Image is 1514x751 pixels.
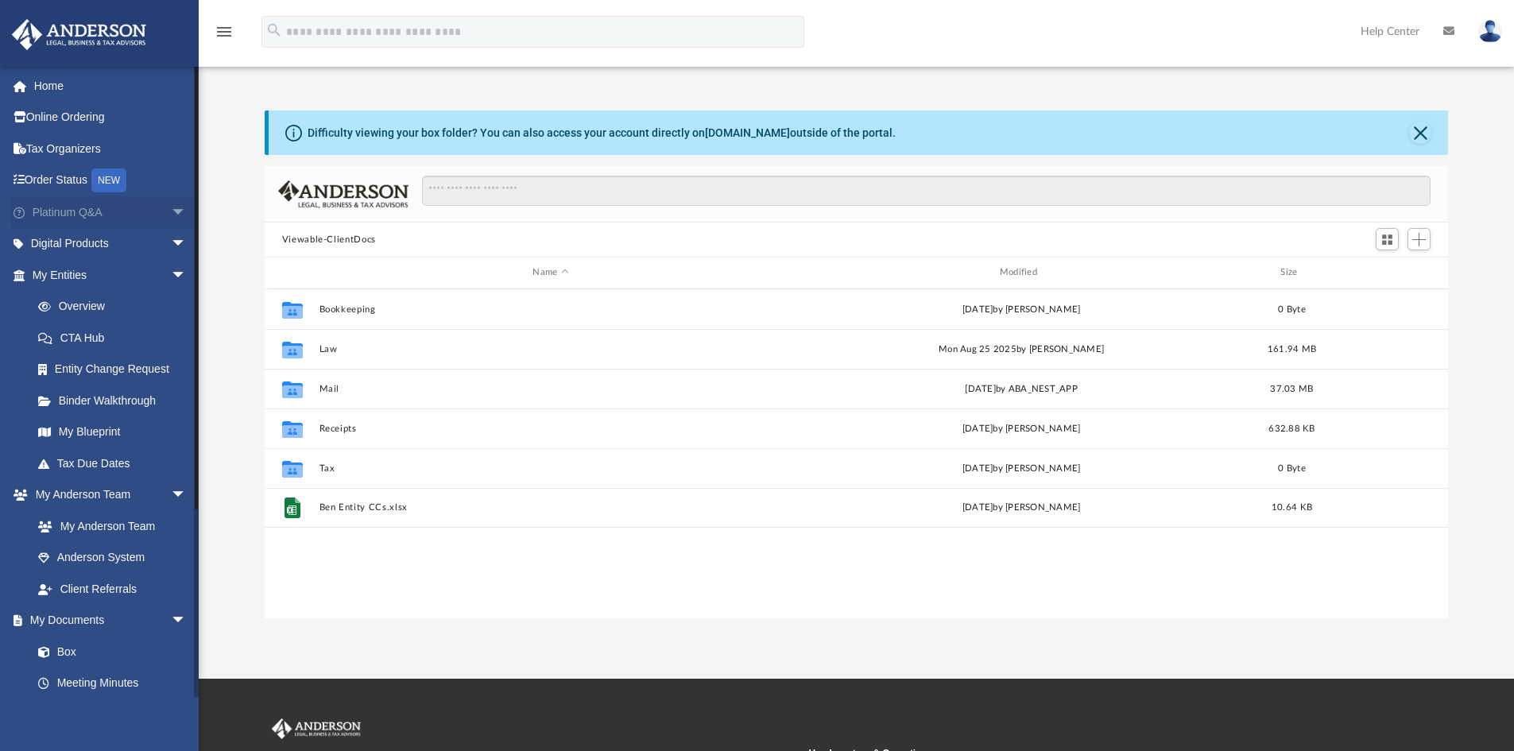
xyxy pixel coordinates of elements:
i: search [265,21,283,39]
input: Search files and folders [422,176,1431,206]
button: Tax [319,463,782,474]
div: [DATE] by [PERSON_NAME] [789,461,1253,475]
a: Meeting Minutes [22,668,203,699]
a: Platinum Q&Aarrow_drop_down [11,196,211,228]
span: 161.94 MB [1268,344,1316,353]
div: id [272,265,312,280]
img: User Pic [1478,20,1502,43]
a: Digital Productsarrow_drop_down [11,228,211,260]
div: Size [1260,265,1323,280]
div: [DATE] by [PERSON_NAME] [789,421,1253,436]
span: arrow_drop_down [171,479,203,512]
span: arrow_drop_down [171,228,203,261]
button: Switch to Grid View [1376,228,1400,250]
button: Mail [319,384,782,394]
a: CTA Hub [22,322,211,354]
div: Difficulty viewing your box folder? You can also access your account directly on outside of the p... [308,125,896,141]
button: Bookkeeping [319,304,782,315]
a: Entity Change Request [22,354,211,385]
a: Tax Due Dates [22,447,211,479]
a: My Blueprint [22,416,203,448]
a: Tax Organizers [11,133,211,165]
a: Box [22,636,195,668]
div: grid [265,289,1449,618]
button: Viewable-ClientDocs [282,233,376,247]
span: arrow_drop_down [171,196,203,229]
div: [DATE] by ABA_NEST_APP [789,381,1253,396]
button: Law [319,344,782,354]
div: Name [318,265,782,280]
a: Online Ordering [11,102,211,134]
span: 632.88 KB [1268,424,1315,432]
div: [DATE] by [PERSON_NAME] [789,501,1253,515]
div: NEW [91,168,126,192]
div: [DATE] by [PERSON_NAME] [789,302,1253,316]
a: My Documentsarrow_drop_down [11,605,203,637]
a: Binder Walkthrough [22,385,211,416]
span: 10.64 KB [1272,503,1312,512]
button: Add [1408,228,1431,250]
a: Anderson System [22,542,203,574]
img: Anderson Advisors Platinum Portal [269,718,364,739]
a: Order StatusNEW [11,165,211,197]
span: arrow_drop_down [171,259,203,292]
img: Anderson Advisors Platinum Portal [7,19,151,50]
span: arrow_drop_down [171,605,203,637]
button: Close [1409,122,1431,144]
span: 0 Byte [1278,463,1306,472]
span: 37.03 MB [1270,384,1313,393]
a: My Anderson Team [22,510,195,542]
a: menu [215,30,234,41]
a: My Entitiesarrow_drop_down [11,259,211,291]
span: 0 Byte [1278,304,1306,313]
a: [DOMAIN_NAME] [705,126,790,139]
i: menu [215,22,234,41]
a: Home [11,70,211,102]
div: Mon Aug 25 2025 by [PERSON_NAME] [789,342,1253,356]
div: Modified [789,265,1253,280]
a: Client Referrals [22,573,203,605]
button: Receipts [319,424,782,434]
div: id [1330,265,1442,280]
a: Overview [22,291,211,323]
button: Ben Entity CCs.xlsx [319,502,782,513]
a: My Anderson Teamarrow_drop_down [11,479,203,511]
